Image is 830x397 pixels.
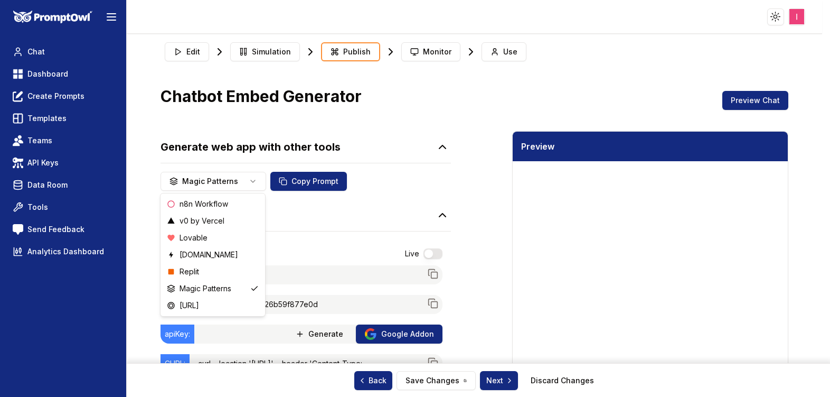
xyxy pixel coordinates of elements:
img: ACg8ocLcalYY8KTZ0qfGg_JirqB37-qlWKk654G7IdWEKZx1cb7MQQ=s96-c [789,9,805,24]
span: Publish [343,47,371,57]
h3: Chatbot Embed Generator [161,87,362,106]
button: Preview Chat [722,91,788,110]
button: Copy Prompt [270,172,347,191]
div: apiKey: [161,325,194,344]
span: Generate [308,329,343,339]
h1: Generate web app with other tools [161,140,341,154]
span: Preview [521,140,554,153]
img: PromptOwl [13,11,92,24]
span: Edit [186,47,200,57]
span: Back [358,375,386,386]
span: Send Feedback [27,224,84,235]
p: Live [405,248,419,259]
span: Dashboard [27,69,68,79]
span: Simulation [252,47,291,57]
span: Analytics Dashboard [27,246,104,257]
span: Replit [180,266,199,277]
span: Magic Patterns [169,176,238,187]
span: API Keys [27,158,59,168]
span: Monitor [423,47,451,57]
span: Lovable [180,233,207,243]
span: Magic Patterns [180,283,231,294]
span: n8n Workflow [180,199,228,209]
span: Use [503,47,517,57]
span: [URL] [180,300,199,311]
span: Create Prompts [27,91,84,101]
img: feedback [13,224,23,235]
p: 670d030fa53426b59f877e0d [203,295,339,314]
span: Data Room [27,180,68,190]
a: Discard Changes [531,375,594,386]
span: Chat [27,47,45,57]
span: Next [486,375,514,386]
span: Tools [27,202,48,213]
span: v0 by Vercel [180,216,224,226]
span: Teams [27,135,52,146]
span: Google Addon [381,329,434,339]
div: CURL: [161,354,190,373]
span: Templates [27,113,67,124]
button: Save Changes [397,371,476,390]
span: [DOMAIN_NAME] [180,250,238,260]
